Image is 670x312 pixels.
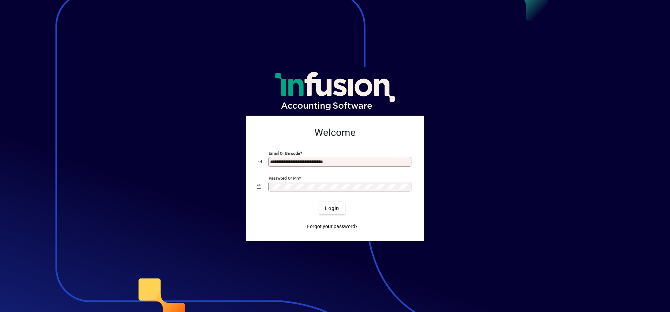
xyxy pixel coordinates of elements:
[319,202,345,215] button: Login
[304,220,360,233] a: Forgot your password?
[269,176,299,181] mat-label: Password or Pin
[269,151,300,156] mat-label: Email or Barcode
[307,223,358,230] span: Forgot your password?
[257,127,413,139] h2: Welcome
[325,205,339,212] span: Login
